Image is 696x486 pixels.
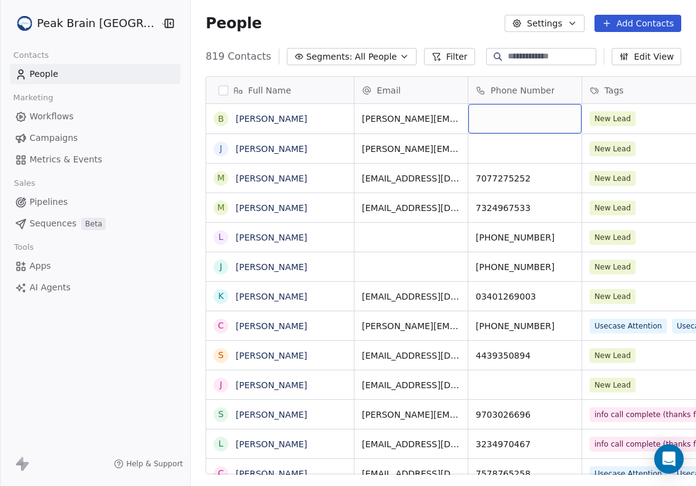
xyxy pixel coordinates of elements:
[362,408,460,421] span: [PERSON_NAME][EMAIL_ADDRESS][PERSON_NAME][DOMAIN_NAME]
[236,439,307,449] a: [PERSON_NAME]
[220,142,222,155] div: J
[424,48,475,65] button: Filter
[476,320,574,332] span: [PHONE_NUMBER]
[10,256,180,276] a: Apps
[10,149,180,170] a: Metrics & Events
[10,213,180,234] a: SequencesBeta
[30,196,68,209] span: Pipelines
[220,378,222,391] div: J
[236,292,307,301] a: [PERSON_NAME]
[236,233,307,242] a: [PERSON_NAME]
[81,218,106,230] span: Beta
[10,128,180,148] a: Campaigns
[590,466,667,481] span: Usecase Attention
[590,378,636,392] span: New Lead
[590,289,636,304] span: New Lead
[590,171,636,186] span: New Lead
[206,14,262,33] span: People
[236,262,307,272] a: [PERSON_NAME]
[8,46,54,65] span: Contacts
[476,438,574,450] span: 3234970467
[218,349,224,362] div: S
[236,173,307,183] a: [PERSON_NAME]
[362,202,460,214] span: [EMAIL_ADDRESS][DOMAIN_NAME]
[30,260,51,273] span: Apps
[10,192,180,212] a: Pipelines
[590,141,636,156] span: New Lead
[354,77,468,103] div: Email
[236,203,307,213] a: [PERSON_NAME]
[206,49,271,64] span: 819 Contacts
[10,277,180,298] a: AI Agents
[30,153,102,166] span: Metrics & Events
[217,172,225,185] div: M
[248,84,291,97] span: Full Name
[355,50,397,63] span: All People
[218,467,224,480] div: C
[218,113,225,125] div: B
[30,68,58,81] span: People
[362,320,460,332] span: [PERSON_NAME][EMAIL_ADDRESS][DOMAIN_NAME]
[8,89,58,107] span: Marketing
[220,260,222,273] div: J
[37,15,157,31] span: Peak Brain [GEOGRAPHIC_DATA]
[362,468,460,480] span: [EMAIL_ADDRESS][DOMAIN_NAME]
[476,261,574,273] span: [PHONE_NUMBER]
[476,290,574,303] span: 03401269003
[362,379,460,391] span: [EMAIL_ADDRESS][DOMAIN_NAME]
[126,459,183,469] span: Help & Support
[590,201,636,215] span: New Lead
[236,321,307,331] a: [PERSON_NAME]
[604,84,623,97] span: Tags
[594,15,681,32] button: Add Contacts
[30,217,76,230] span: Sequences
[476,468,574,480] span: 7578765258
[476,231,574,244] span: [PHONE_NUMBER]
[236,144,307,154] a: [PERSON_NAME]
[377,84,401,97] span: Email
[17,16,32,31] img: Peak%20Brain%20Logo.png
[236,410,307,420] a: [PERSON_NAME]
[362,113,460,125] span: [PERSON_NAME][EMAIL_ADDRESS][PERSON_NAME][DOMAIN_NAME]
[30,132,78,145] span: Campaigns
[490,84,554,97] span: Phone Number
[476,408,574,421] span: 9703026696
[612,48,681,65] button: Edit View
[114,459,183,469] a: Help & Support
[30,110,74,123] span: Workflows
[30,281,71,294] span: AI Agents
[236,351,307,361] a: [PERSON_NAME]
[362,143,460,155] span: [PERSON_NAME][EMAIL_ADDRESS][DOMAIN_NAME]
[218,408,224,421] div: S
[362,438,460,450] span: [EMAIL_ADDRESS][DOMAIN_NAME]
[476,172,574,185] span: 7077275252
[590,230,636,245] span: New Lead
[476,349,574,362] span: 4439350894
[236,380,307,390] a: [PERSON_NAME]
[218,319,224,332] div: C
[590,348,636,363] span: New Lead
[9,238,39,257] span: Tools
[218,290,224,303] div: K
[10,64,180,84] a: People
[306,50,353,63] span: Segments:
[590,260,636,274] span: New Lead
[362,172,460,185] span: [EMAIL_ADDRESS][DOMAIN_NAME]
[654,444,684,474] div: Open Intercom Messenger
[505,15,584,32] button: Settings
[590,319,667,333] span: Usecase Attention
[476,202,574,214] span: 7324967533
[206,77,354,103] div: Full Name
[362,349,460,362] span: [EMAIL_ADDRESS][DOMAIN_NAME]
[590,111,636,126] span: New Lead
[206,104,354,475] div: grid
[9,174,41,193] span: Sales
[218,231,223,244] div: l
[236,469,307,479] a: [PERSON_NAME]
[217,201,225,214] div: M
[15,13,151,34] button: Peak Brain [GEOGRAPHIC_DATA]
[10,106,180,127] a: Workflows
[236,114,307,124] a: [PERSON_NAME]
[468,77,582,103] div: Phone Number
[218,437,223,450] div: L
